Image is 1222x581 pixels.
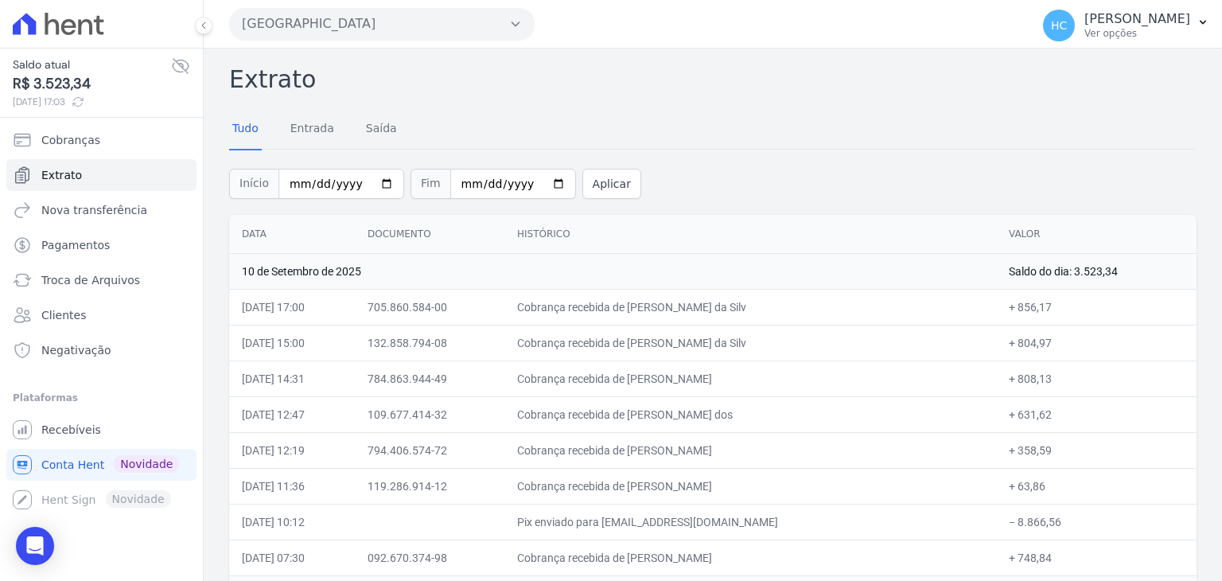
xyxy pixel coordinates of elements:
[996,468,1197,504] td: + 63,86
[13,388,190,407] div: Plataformas
[6,124,197,156] a: Cobranças
[996,253,1197,289] td: Saldo do dia: 3.523,34
[13,73,171,95] span: R$ 3.523,34
[6,159,197,191] a: Extrato
[229,540,355,575] td: [DATE] 07:30
[355,325,504,361] td: 132.858.794-08
[229,215,355,254] th: Data
[229,8,535,40] button: [GEOGRAPHIC_DATA]
[6,194,197,226] a: Nova transferência
[229,169,278,199] span: Início
[996,540,1197,575] td: + 748,84
[1084,11,1190,27] p: [PERSON_NAME]
[355,468,504,504] td: 119.286.914-12
[229,504,355,540] td: [DATE] 10:12
[229,396,355,432] td: [DATE] 12:47
[229,289,355,325] td: [DATE] 17:00
[355,289,504,325] td: 705.860.584-00
[41,422,101,438] span: Recebíveis
[229,361,355,396] td: [DATE] 14:31
[6,229,197,261] a: Pagamentos
[13,124,190,516] nav: Sidebar
[41,237,110,253] span: Pagamentos
[6,449,197,481] a: Conta Hent Novidade
[41,457,104,473] span: Conta Hent
[504,504,996,540] td: Pix enviado para [EMAIL_ADDRESS][DOMAIN_NAME]
[355,432,504,468] td: 794.406.574-72
[996,215,1197,254] th: Valor
[287,109,337,150] a: Entrada
[996,325,1197,361] td: + 804,97
[114,455,179,473] span: Novidade
[6,264,197,296] a: Troca de Arquivos
[229,109,262,150] a: Tudo
[504,325,996,361] td: Cobrança recebida de [PERSON_NAME] da Silv
[6,334,197,366] a: Negativação
[1051,20,1067,31] span: HC
[504,468,996,504] td: Cobrança recebida de [PERSON_NAME]
[996,361,1197,396] td: + 808,13
[229,253,996,289] td: 10 de Setembro de 2025
[996,432,1197,468] td: + 358,59
[996,504,1197,540] td: − 8.866,56
[355,215,504,254] th: Documento
[504,432,996,468] td: Cobrança recebida de [PERSON_NAME]
[229,468,355,504] td: [DATE] 11:36
[13,95,171,109] span: [DATE] 17:03
[504,289,996,325] td: Cobrança recebida de [PERSON_NAME] da Silv
[16,527,54,565] div: Open Intercom Messenger
[355,361,504,396] td: 784.863.944-49
[41,202,147,218] span: Nova transferência
[229,61,1197,97] h2: Extrato
[504,396,996,432] td: Cobrança recebida de [PERSON_NAME] dos
[6,299,197,331] a: Clientes
[229,432,355,468] td: [DATE] 12:19
[41,272,140,288] span: Troca de Arquivos
[582,169,641,199] button: Aplicar
[504,540,996,575] td: Cobrança recebida de [PERSON_NAME]
[504,215,996,254] th: Histórico
[13,57,171,73] span: Saldo atual
[411,169,450,199] span: Fim
[996,289,1197,325] td: + 856,17
[41,307,86,323] span: Clientes
[1030,3,1222,48] button: HC [PERSON_NAME] Ver opções
[355,540,504,575] td: 092.670.374-98
[355,396,504,432] td: 109.677.414-32
[41,167,82,183] span: Extrato
[41,342,111,358] span: Negativação
[229,325,355,361] td: [DATE] 15:00
[6,414,197,446] a: Recebíveis
[363,109,400,150] a: Saída
[504,361,996,396] td: Cobrança recebida de [PERSON_NAME]
[1084,27,1190,40] p: Ver opções
[996,396,1197,432] td: + 631,62
[41,132,100,148] span: Cobranças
